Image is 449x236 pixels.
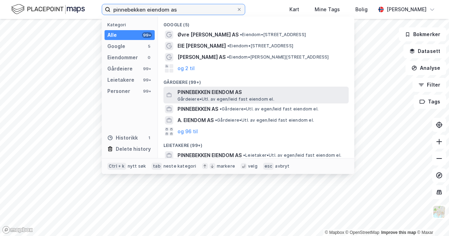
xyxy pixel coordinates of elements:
[177,53,226,61] span: [PERSON_NAME] AS
[142,88,152,94] div: 99+
[403,44,446,58] button: Datasett
[177,151,242,160] span: PINNEBEKKEN EIENDOM AS
[107,22,155,27] div: Kategori
[387,5,427,14] div: [PERSON_NAME]
[177,116,214,124] span: A. EIENDOM AS
[220,106,222,112] span: •
[177,127,198,136] button: og 96 til
[346,230,380,235] a: OpenStreetMap
[158,137,354,150] div: Leietakere (99+)
[227,54,329,60] span: Eiendom • [PERSON_NAME][STREET_ADDRESS]
[406,61,446,75] button: Analyse
[107,53,138,62] div: Eiendommer
[227,43,229,48] span: •
[128,163,146,169] div: nytt søk
[142,66,152,72] div: 99+
[2,226,33,234] a: Mapbox homepage
[107,65,133,73] div: Gårdeiere
[248,163,257,169] div: velg
[325,230,344,235] a: Mapbox
[399,27,446,41] button: Bokmerker
[107,42,125,50] div: Google
[107,134,138,142] div: Historikk
[158,74,354,87] div: Gårdeiere (99+)
[177,31,239,39] span: Øvre [PERSON_NAME] AS
[177,64,195,73] button: og 2 til
[227,43,293,49] span: Eiendom • [STREET_ADDRESS]
[263,163,274,170] div: esc
[107,87,130,95] div: Personer
[142,77,152,83] div: 99+
[243,153,341,158] span: Leietaker • Utl. av egen/leid fast eiendom el.
[11,3,85,15] img: logo.f888ab2527a4732fd821a326f86c7f29.svg
[107,163,126,170] div: Ctrl + k
[227,54,229,60] span: •
[215,117,217,123] span: •
[142,32,152,38] div: 99+
[177,88,346,96] span: PINNEBEKKEN EIENDOM AS
[275,163,289,169] div: avbryt
[116,145,151,153] div: Delete history
[146,43,152,49] div: 5
[220,106,319,112] span: Gårdeiere • Utl. av egen/leid fast eiendom el.
[215,117,314,123] span: Gårdeiere • Utl. av egen/leid fast eiendom el.
[177,96,274,102] span: Gårdeiere • Utl. av egen/leid fast eiendom el.
[413,78,446,92] button: Filter
[158,16,354,29] div: Google (5)
[177,105,218,113] span: PINNEBEKKEN AS
[163,163,196,169] div: neste kategori
[152,163,162,170] div: tab
[414,202,449,236] iframe: Chat Widget
[240,32,242,37] span: •
[289,5,299,14] div: Kart
[414,95,446,109] button: Tags
[110,4,236,15] input: Søk på adresse, matrikkel, gårdeiere, leietakere eller personer
[146,55,152,60] div: 0
[243,153,245,158] span: •
[240,32,306,38] span: Eiendom • [STREET_ADDRESS]
[315,5,340,14] div: Mine Tags
[217,163,235,169] div: markere
[381,230,416,235] a: Improve this map
[355,5,368,14] div: Bolig
[146,135,152,141] div: 1
[107,31,117,39] div: Alle
[177,42,226,50] span: EIE [PERSON_NAME]
[107,76,134,84] div: Leietakere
